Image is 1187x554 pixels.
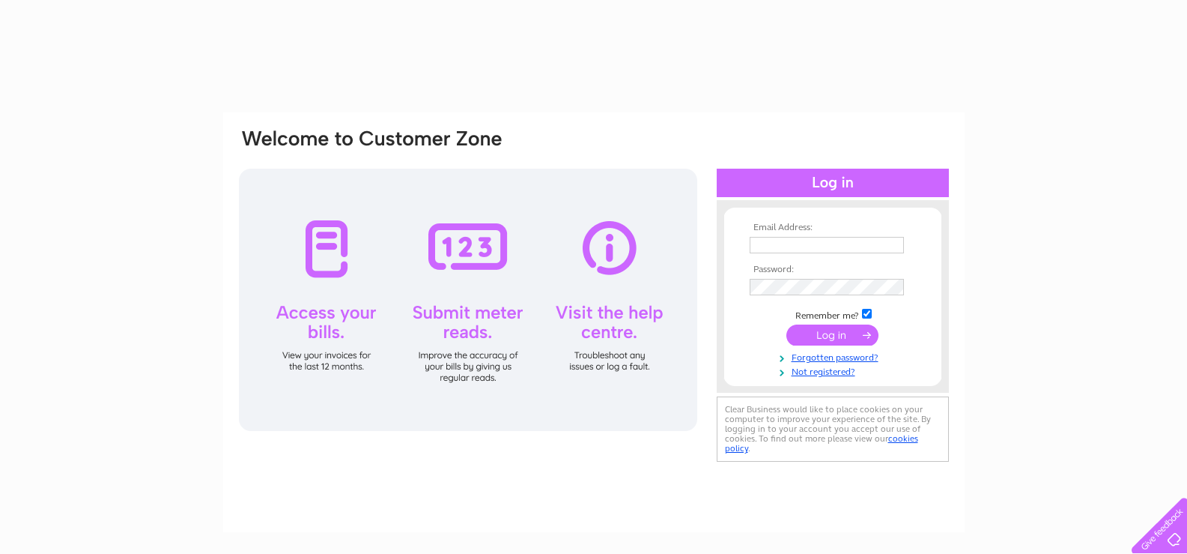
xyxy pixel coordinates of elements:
th: Email Address: [746,223,920,233]
a: cookies policy [725,433,918,454]
input: Submit [786,325,878,346]
th: Password: [746,265,920,275]
a: Forgotten password? [750,349,920,364]
td: Remember me? [746,307,920,322]
a: Not registered? [750,364,920,378]
div: Clear Business would like to place cookies on your computer to improve your experience of the sit... [717,397,949,462]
